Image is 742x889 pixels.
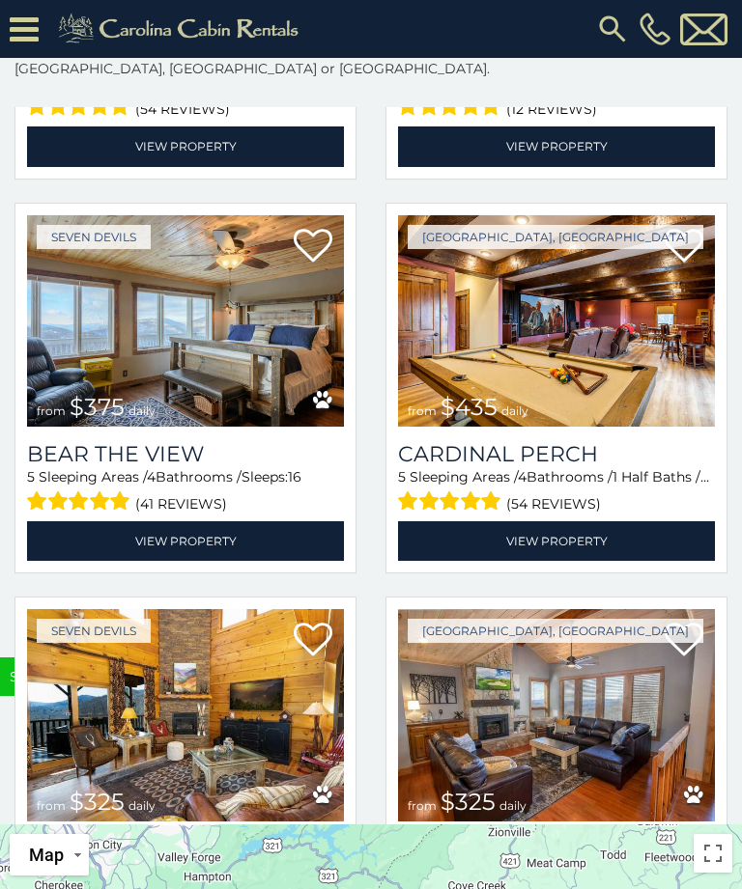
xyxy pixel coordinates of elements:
a: Cardinal Perch from $435 daily [398,215,715,428]
span: $325 [441,788,496,816]
a: Add to favorites [294,227,332,267]
a: View Property [27,521,344,561]
span: 16 [288,468,301,486]
span: daily [128,798,156,813]
a: Cardinal Perch [398,441,715,467]
span: 4 [147,468,156,486]
img: Cardinal Perch [398,215,715,428]
span: $325 [70,788,125,816]
img: Howling Rock [27,609,344,821]
a: Bear The View from $375 daily [27,215,344,428]
span: from [408,403,437,418]
span: 4 [518,468,527,486]
a: Add to favorites [294,621,332,661]
span: $435 [441,393,498,421]
img: search-regular.svg [595,12,630,46]
a: Black Bear Retreat from $325 daily [398,609,715,821]
img: Khaki-logo.png [48,10,315,48]
img: Bear The View [27,215,344,428]
a: View Property [398,126,715,166]
a: Seven Devils [37,619,151,643]
a: Seven Devils [37,225,151,249]
span: (54 reviews) [506,491,601,516]
span: daily [501,403,528,418]
span: from [37,403,66,418]
a: [GEOGRAPHIC_DATA], [GEOGRAPHIC_DATA] [408,619,703,643]
span: 1 Half Baths / [613,468,709,486]
span: daily [128,403,156,418]
a: [PHONE_NUMBER] [635,13,675,45]
span: Map [29,845,64,865]
span: from [408,798,437,813]
span: daily [499,798,527,813]
div: Sleeping Areas / Bathrooms / Sleeps: [27,467,344,516]
a: View Property [398,521,715,561]
img: Black Bear Retreat [398,609,715,821]
a: View Property [27,126,344,166]
span: from [37,798,66,813]
a: Howling Rock from $325 daily [27,609,344,821]
span: 5 [398,468,406,486]
span: (54 reviews) [135,97,230,122]
div: Sleeping Areas / Bathrooms / Sleeps: [398,467,715,516]
span: 5 [27,468,35,486]
button: Toggle fullscreen view [694,834,732,873]
span: (41 reviews) [135,491,227,516]
button: Change map style [10,834,89,875]
a: Bear The View [27,441,344,467]
a: [GEOGRAPHIC_DATA], [GEOGRAPHIC_DATA] [408,225,703,249]
span: (12 reviews) [506,97,597,122]
span: $375 [70,393,125,421]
